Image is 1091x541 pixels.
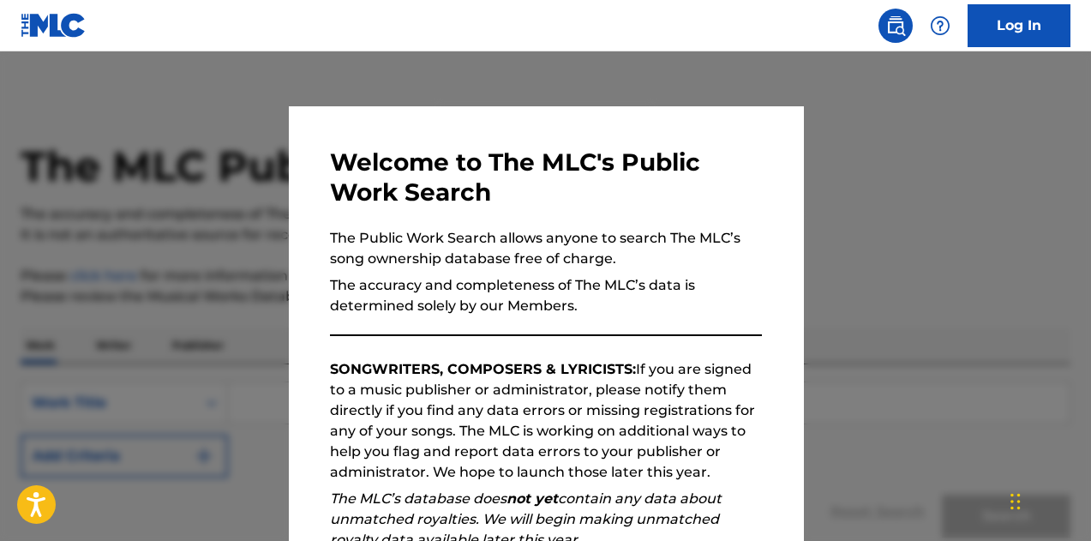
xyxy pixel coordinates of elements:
[330,359,762,483] p: If you are signed to a music publisher or administrator, please notify them directly if you find ...
[330,147,762,207] h3: Welcome to The MLC's Public Work Search
[930,15,950,36] img: help
[330,361,636,377] strong: SONGWRITERS, COMPOSERS & LYRICISTS:
[507,490,558,507] strong: not yet
[1005,459,1091,541] iframe: Chat Widget
[330,228,762,269] p: The Public Work Search allows anyone to search The MLC’s song ownership database free of charge.
[968,4,1070,47] a: Log In
[1010,476,1021,527] div: Drag
[21,13,87,38] img: MLC Logo
[878,9,913,43] a: Public Search
[923,9,957,43] div: Help
[330,275,762,316] p: The accuracy and completeness of The MLC’s data is determined solely by our Members.
[885,15,906,36] img: search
